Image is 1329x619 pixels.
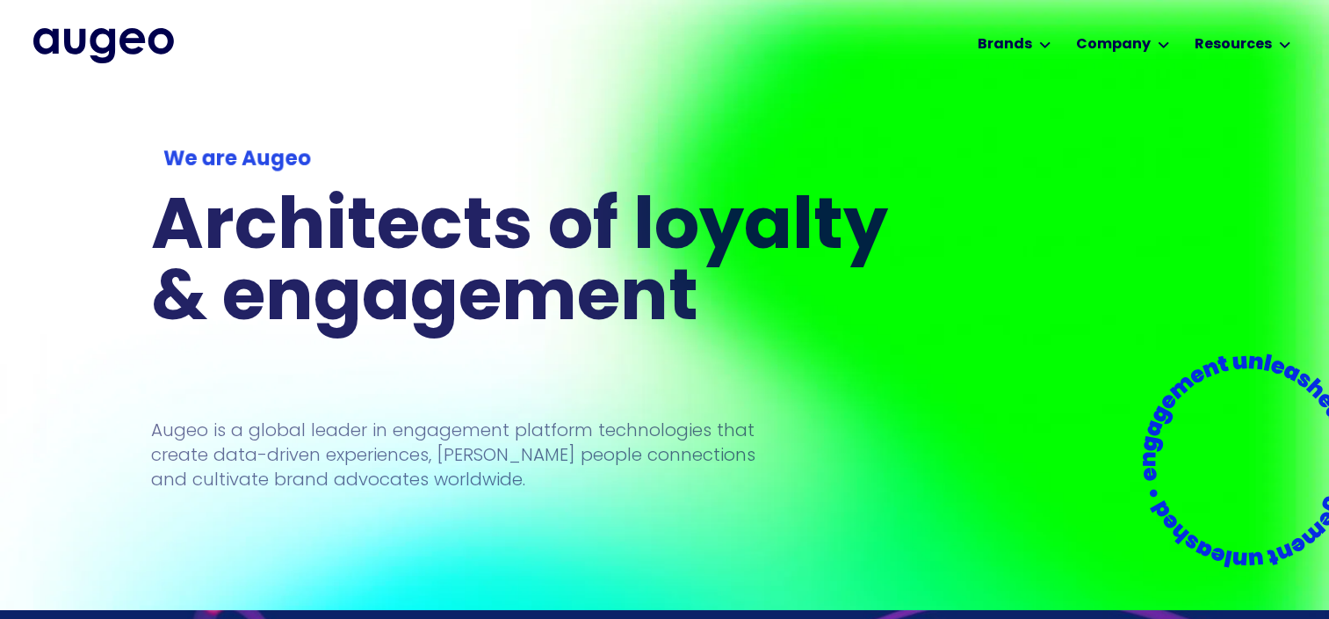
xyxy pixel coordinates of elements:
div: We are Augeo [163,145,898,176]
a: home [33,28,174,63]
img: Augeo's full logo in midnight blue. [33,28,174,63]
div: Resources [1195,34,1272,55]
div: Company [1076,34,1151,55]
h1: Architects of loyalty & engagement [151,194,910,337]
p: Augeo is a global leader in engagement platform technologies that create data-driven experiences,... [151,418,755,492]
div: Brands [978,34,1032,55]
